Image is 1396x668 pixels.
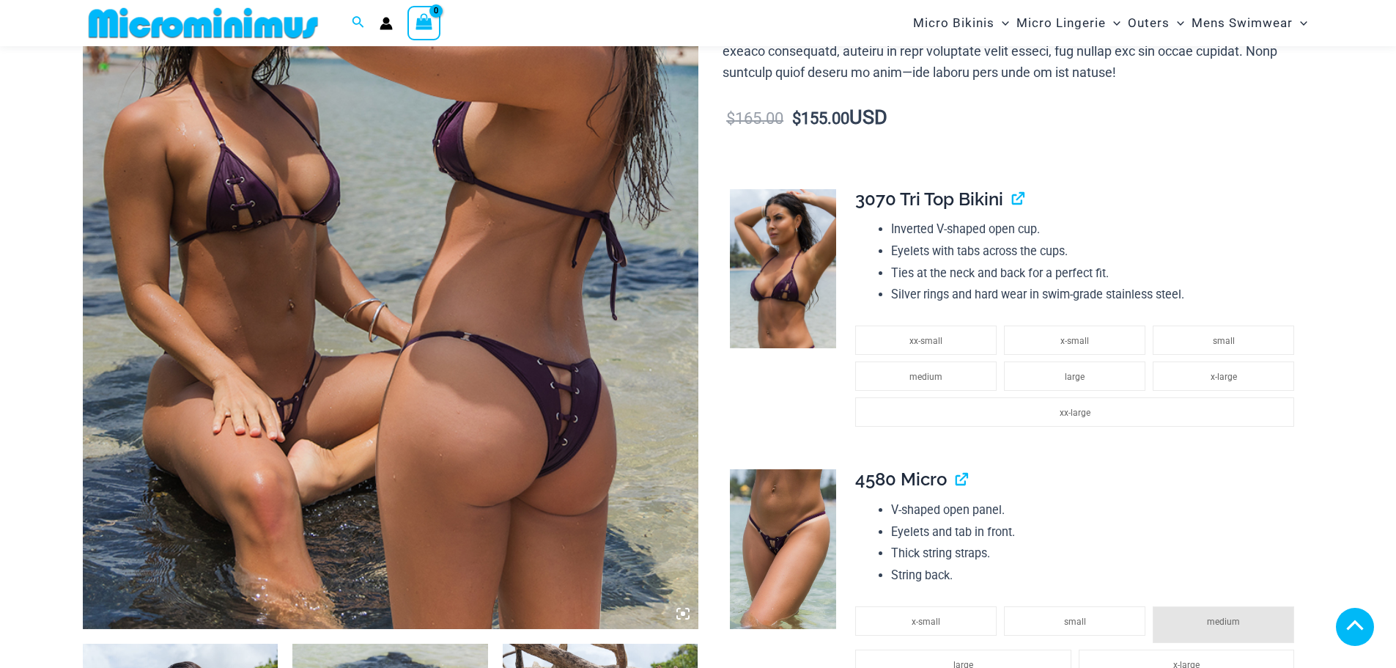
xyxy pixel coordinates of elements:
img: Link Plum 4580 Micro [730,469,836,629]
li: xx-small [855,326,997,355]
span: Mens Swimwear [1192,4,1293,42]
a: Mens SwimwearMenu ToggleMenu Toggle [1188,4,1311,42]
li: Ties at the neck and back for a perfect fit. [891,263,1301,285]
span: x-large [1211,372,1237,382]
img: MM SHOP LOGO FLAT [83,7,324,40]
span: 4580 Micro [855,469,947,490]
li: medium [1153,606,1294,643]
li: Thick string straps. [891,543,1301,565]
span: Menu Toggle [1170,4,1184,42]
span: Micro Bikinis [913,4,994,42]
span: xx-small [909,336,942,346]
span: small [1064,617,1086,627]
img: Link Plum 3070 Tri Top [730,189,836,349]
span: x-small [912,617,940,627]
li: Silver rings and hard wear in swim-grade stainless steel. [891,284,1301,306]
span: x-small [1060,336,1089,346]
span: large [1065,372,1085,382]
li: Inverted V-shaped open cup. [891,219,1301,241]
li: V-shaped open panel. [891,499,1301,521]
li: small [1153,326,1294,355]
span: Menu Toggle [1293,4,1307,42]
a: Micro LingerieMenu ToggleMenu Toggle [1013,4,1124,42]
span: $ [792,109,801,128]
li: Eyelets and tab in front. [891,521,1301,543]
p: USD [723,107,1313,130]
span: Micro Lingerie [1016,4,1106,42]
li: x-large [1153,361,1294,391]
a: Search icon link [352,14,365,32]
nav: Site Navigation [907,2,1314,44]
a: Micro BikinisMenu ToggleMenu Toggle [909,4,1013,42]
span: small [1213,336,1235,346]
bdi: 165.00 [726,109,783,128]
a: View Shopping Cart, empty [407,6,441,40]
span: xx-large [1060,408,1090,418]
li: x-small [1004,326,1145,355]
span: medium [1207,617,1240,627]
span: $ [726,109,735,128]
bdi: 155.00 [792,109,849,128]
span: medium [909,372,942,382]
span: Outers [1128,4,1170,42]
a: OutersMenu ToggleMenu Toggle [1124,4,1188,42]
li: small [1004,606,1145,636]
span: 3070 Tri Top Bikini [855,188,1003,210]
span: Menu Toggle [1106,4,1120,42]
li: large [1004,361,1145,391]
a: Account icon link [380,17,393,30]
li: xx-large [855,397,1294,427]
li: String back. [891,565,1301,587]
li: medium [855,361,997,391]
li: Eyelets with tabs across the cups. [891,241,1301,263]
li: x-small [855,606,997,636]
span: Menu Toggle [994,4,1009,42]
